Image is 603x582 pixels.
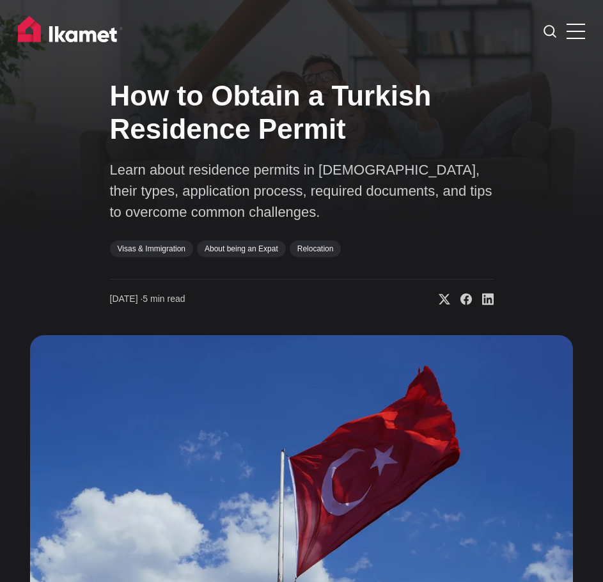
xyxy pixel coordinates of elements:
a: Share on X [428,293,450,306]
a: Relocation [290,240,341,257]
img: Ikamet home [18,16,123,48]
a: About being an Expat [197,240,286,257]
time: 5 min read [110,293,185,306]
a: Share on Linkedin [472,293,494,306]
h1: How to Obtain a Turkish Residence Permit [110,79,494,147]
p: Learn about residence permits in [DEMOGRAPHIC_DATA], their types, application process, required d... [110,159,494,223]
span: [DATE] ∙ [110,294,143,304]
a: Share on Facebook [450,293,472,306]
a: Visas & Immigration [110,240,193,257]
